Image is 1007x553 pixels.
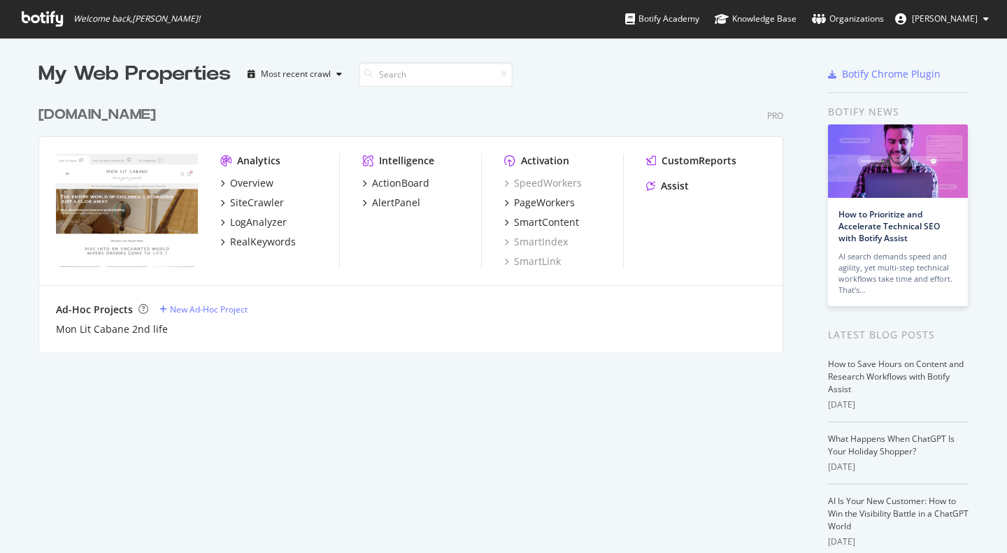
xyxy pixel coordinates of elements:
div: New Ad-Hoc Project [170,303,248,315]
div: Overview [230,176,273,190]
a: SmartContent [504,215,579,229]
div: Analytics [237,154,280,168]
div: [DATE] [828,398,969,411]
div: Assist [661,179,689,193]
a: CustomReports [646,154,736,168]
button: [PERSON_NAME] [884,8,1000,30]
div: grid [38,88,794,352]
div: AI search demands speed and agility, yet multi-step technical workflows take time and effort. Tha... [838,251,957,296]
a: How to Save Hours on Content and Research Workflows with Botify Assist [828,358,964,395]
div: [DOMAIN_NAME] [38,105,156,125]
div: Organizations [812,12,884,26]
div: Ad-Hoc Projects [56,303,133,317]
a: [DOMAIN_NAME] [38,105,162,125]
a: SiteCrawler [220,196,284,210]
a: What Happens When ChatGPT Is Your Holiday Shopper? [828,433,955,457]
button: Most recent crawl [242,63,348,85]
div: ActionBoard [372,176,429,190]
a: How to Prioritize and Accelerate Technical SEO with Botify Assist [838,208,940,244]
a: ActionBoard [362,176,429,190]
div: Botify Chrome Plugin [842,67,941,81]
div: Most recent crawl [261,70,331,78]
div: LogAnalyzer [230,215,287,229]
span: Hecquet Antoine [912,13,978,24]
div: [DATE] [828,461,969,473]
a: SmartIndex [504,235,568,249]
a: Assist [646,179,689,193]
div: Pro [767,110,783,122]
a: PageWorkers [504,196,575,210]
div: [DATE] [828,536,969,548]
a: LogAnalyzer [220,215,287,229]
a: RealKeywords [220,235,296,249]
a: Mon Lit Cabane 2nd life [56,322,168,336]
div: Botify news [828,104,969,120]
a: AlertPanel [362,196,420,210]
div: Intelligence [379,154,434,168]
div: RealKeywords [230,235,296,249]
a: SmartLink [504,254,561,268]
div: Activation [521,154,569,168]
a: New Ad-Hoc Project [159,303,248,315]
div: PageWorkers [514,196,575,210]
div: Latest Blog Posts [828,327,969,343]
div: Knowledge Base [715,12,797,26]
a: Overview [220,176,273,190]
div: SiteCrawler [230,196,284,210]
div: My Web Properties [38,60,231,88]
img: How to Prioritize and Accelerate Technical SEO with Botify Assist [828,124,968,198]
a: Botify Chrome Plugin [828,67,941,81]
div: Botify Academy [625,12,699,26]
a: AI Is Your New Customer: How to Win the Visibility Battle in a ChatGPT World [828,495,969,532]
a: SpeedWorkers [504,176,582,190]
div: SmartContent [514,215,579,229]
span: Welcome back, [PERSON_NAME] ! [73,13,200,24]
input: Search [359,62,513,87]
img: monlitcabane.com [56,154,198,267]
div: CustomReports [662,154,736,168]
div: AlertPanel [372,196,420,210]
